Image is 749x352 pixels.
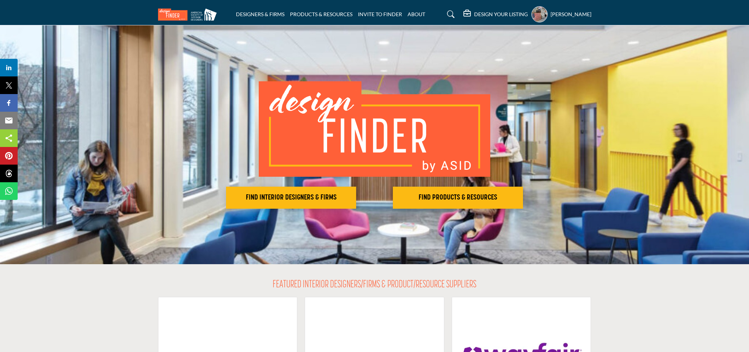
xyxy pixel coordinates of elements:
h2: FIND PRODUCTS & RESOURCES [395,193,521,202]
a: ABOUT [408,11,425,17]
img: image [259,81,490,177]
button: Show hide supplier dropdown [531,6,548,22]
h2: FIND INTERIOR DESIGNERS & FIRMS [228,193,354,202]
button: FIND INTERIOR DESIGNERS & FIRMS [226,187,356,209]
a: Search [440,8,459,20]
h2: FEATURED INTERIOR DESIGNERS/FIRMS & PRODUCT/RESOURCE SUPPLIERS [273,279,476,291]
h5: DESIGN YOUR LISTING [474,11,528,18]
img: Site Logo [158,8,221,21]
a: PRODUCTS & RESOURCES [290,11,352,17]
div: DESIGN YOUR LISTING [463,10,528,19]
a: DESIGNERS & FIRMS [236,11,284,17]
h5: [PERSON_NAME] [551,11,591,18]
button: FIND PRODUCTS & RESOURCES [393,187,523,209]
a: INVITE TO FINDER [358,11,402,17]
